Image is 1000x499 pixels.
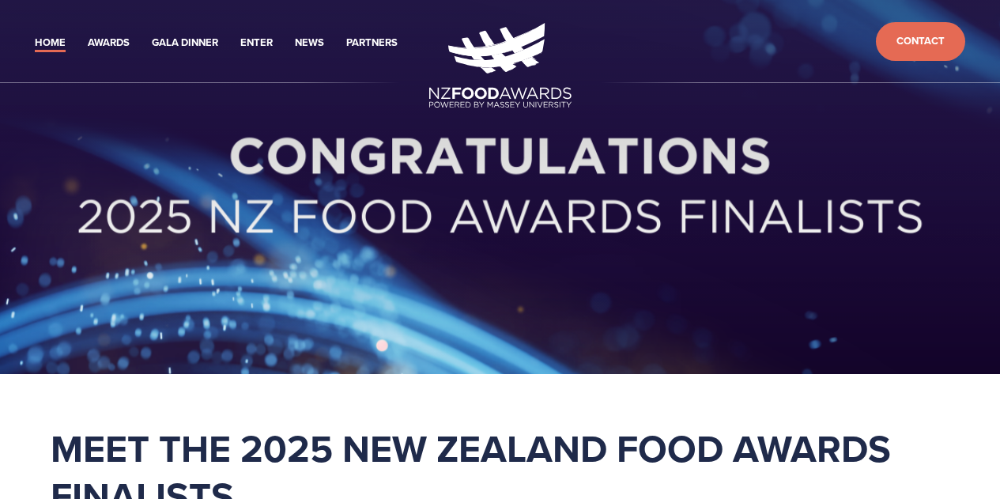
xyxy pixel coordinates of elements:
[346,34,398,52] a: Partners
[88,34,130,52] a: Awards
[152,34,218,52] a: Gala Dinner
[35,34,66,52] a: Home
[876,22,965,61] a: Contact
[240,34,273,52] a: Enter
[295,34,324,52] a: News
